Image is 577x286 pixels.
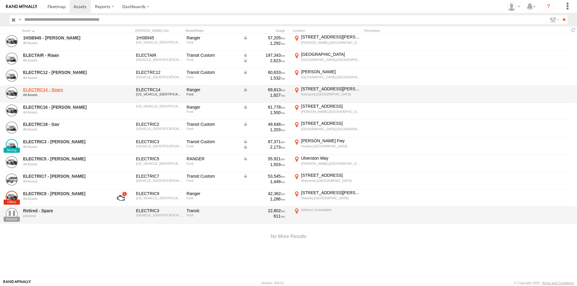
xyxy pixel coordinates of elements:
img: rand-logo.svg [6,5,37,9]
div: ELECTRIC7 [136,173,182,179]
div: Data from Vehicle CANbus [243,156,285,161]
div: Click to Sort [22,29,106,33]
div: Transit Custom [187,70,239,75]
div: 1,532 [243,75,285,81]
a: View Asset Details [6,208,18,220]
div: 1HSB945 [136,35,182,41]
label: Click to View Current Location [293,121,362,137]
a: View Asset Details [6,191,18,203]
div: Ranger [187,87,239,92]
div: Data from Vehicle CANbus [243,144,285,150]
div: MNACMEF70PW281940 [136,104,182,108]
div: Ford [187,179,239,182]
div: [STREET_ADDRESS] [301,104,361,109]
div: undefined [23,41,105,45]
label: Click to View Current Location [293,138,362,154]
div: © Copyright 2025 - [514,281,574,285]
div: 1,503 [243,162,285,167]
label: Search Query [17,15,22,24]
div: undefined [23,76,105,80]
div: Ford [187,58,239,62]
div: [STREET_ADDRESS] [301,121,361,126]
div: [GEOGRAPHIC_DATA],[GEOGRAPHIC_DATA] [301,58,361,62]
div: WF0YXXTTGYLS21315 [136,75,182,79]
a: ELECTRIC3 - [PERSON_NAME] [23,139,105,144]
div: undefined [23,93,105,97]
div: Ranger [187,35,239,41]
div: Wanneroo,[GEOGRAPHIC_DATA] [301,179,361,183]
div: Ranger [187,191,239,196]
div: Usage [242,29,290,33]
div: ELECTRIC2 [136,122,182,127]
a: Terms and Conditions [542,281,574,285]
a: View Asset Details [6,70,18,82]
div: Ford [187,196,239,200]
div: Kelmscott,[GEOGRAPHIC_DATA] [301,92,361,96]
a: View Asset Details [6,156,18,168]
div: [STREET_ADDRESS][PERSON_NAME] [301,86,361,92]
a: View Asset with Fault/s [110,191,132,205]
div: Data from Vehicle CANbus [243,122,285,127]
div: ELECTRIC3 [136,208,182,213]
a: View Asset Details [6,139,18,151]
a: ELECTRC16 - [PERSON_NAME] [23,104,105,110]
a: ELECTRC12 - [PERSON_NAME] [23,70,105,75]
div: [GEOGRAPHIC_DATA] [301,52,361,57]
a: View Asset Details [6,87,18,99]
a: ELECTRC18 - Gav [23,122,105,127]
a: View Asset Details [6,104,18,116]
div: undefined [23,145,105,149]
div: ELECTAIR [136,53,182,58]
a: ELECTRC14 - Spare [23,87,105,92]
div: Ranger [187,104,239,110]
div: [PERSON_NAME] Fwy [301,138,361,143]
div: undefined [23,179,105,183]
div: undefined [23,128,105,131]
a: Visit our Website [3,280,31,286]
div: Ford [187,41,239,44]
div: Transit Custom [187,53,239,58]
div: 1,203 [243,127,285,132]
label: Click to View Current Location [293,173,362,189]
div: Transit [187,208,239,213]
div: [STREET_ADDRESS][PERSON_NAME] [301,190,361,195]
label: Click to View Current Location [293,207,362,223]
div: Data from Vehicle CANbus [243,104,285,110]
div: Version: 308.01 [261,281,284,285]
div: [PERSON_NAME],[GEOGRAPHIC_DATA] [301,161,361,166]
div: Dianella,[GEOGRAPHIC_DATA] [301,196,361,200]
div: [STREET_ADDRESS] [301,173,361,178]
label: Click to View Current Location [293,34,362,50]
div: Transit Custom [187,139,239,144]
label: Click to View Current Location [293,69,362,85]
a: ELECTRIC5 - [PERSON_NAME] [23,156,105,161]
i: ? [544,2,553,11]
div: 1,286 [243,196,285,202]
div: 1,500 [243,110,285,115]
div: 1,827 [243,92,285,98]
div: [PERSON_NAME] [301,69,361,74]
a: View Asset Details [6,122,18,134]
div: Data from Vehicle CANbus [243,35,285,41]
label: Click to View Current Location [293,104,362,120]
div: Ford [187,127,239,131]
div: Transit Custom [187,173,239,179]
div: 1,292 [243,41,285,46]
a: ELECTAIR - Riaan [23,53,105,58]
div: Transit Custom [187,122,239,127]
div: WF0YXXTTGYLS21315 [136,213,182,217]
div: Location [293,29,362,33]
a: View Asset Details [6,53,18,65]
div: undefined [23,110,105,114]
div: Data from Vehicle CANbus [243,139,285,144]
div: 611 [243,213,285,219]
div: Ulverston Way [301,155,361,161]
div: WF0YXXTTGYKU87957 [136,179,182,182]
div: Data from Vehicle CANbus [243,87,285,92]
div: [GEOGRAPHIC_DATA],[GEOGRAPHIC_DATA] [301,127,361,131]
div: ELECTRIC3 [136,139,182,144]
a: 1HSB945 - [PERSON_NAME] [23,35,105,41]
div: ELECTRC12 [136,70,182,75]
a: ELECTRIC9 - [PERSON_NAME] [23,191,105,196]
div: 1,449 [243,179,285,184]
